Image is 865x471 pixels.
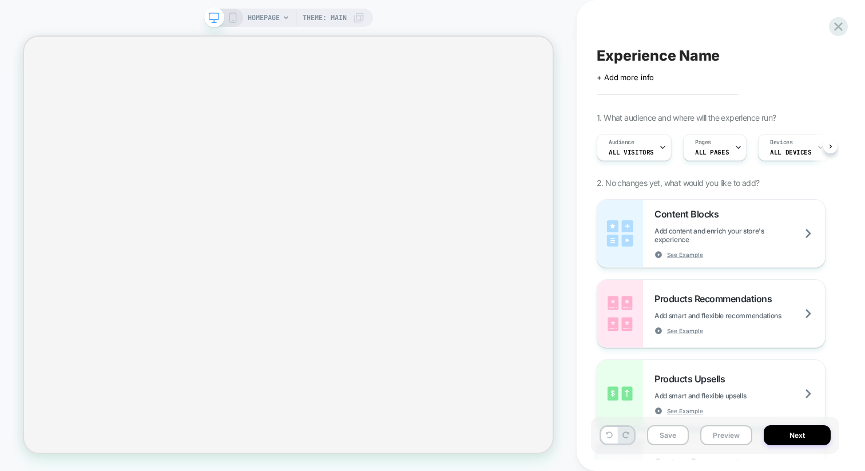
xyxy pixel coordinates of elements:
[695,148,729,156] span: ALL PAGES
[248,9,280,27] span: HOMEPAGE
[609,138,634,147] span: Audience
[700,425,752,445] button: Preview
[654,311,810,320] span: Add smart and flexible recommendations
[770,138,792,147] span: Devices
[303,9,347,27] span: Theme: MAIN
[654,293,777,304] span: Products Recommendations
[667,251,703,259] span: See Example
[764,425,831,445] button: Next
[597,73,654,82] span: + Add more info
[597,178,759,188] span: 2. No changes yet, what would you like to add?
[654,208,724,220] span: Content Blocks
[597,47,720,64] span: Experience Name
[597,113,776,122] span: 1. What audience and where will the experience run?
[667,407,703,415] span: See Example
[647,425,689,445] button: Save
[770,148,811,156] span: ALL DEVICES
[609,148,654,156] span: All Visitors
[654,227,825,244] span: Add content and enrich your store's experience
[654,373,731,385] span: Products Upsells
[654,391,775,400] span: Add smart and flexible upsells
[695,138,711,147] span: Pages
[667,327,703,335] span: See Example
